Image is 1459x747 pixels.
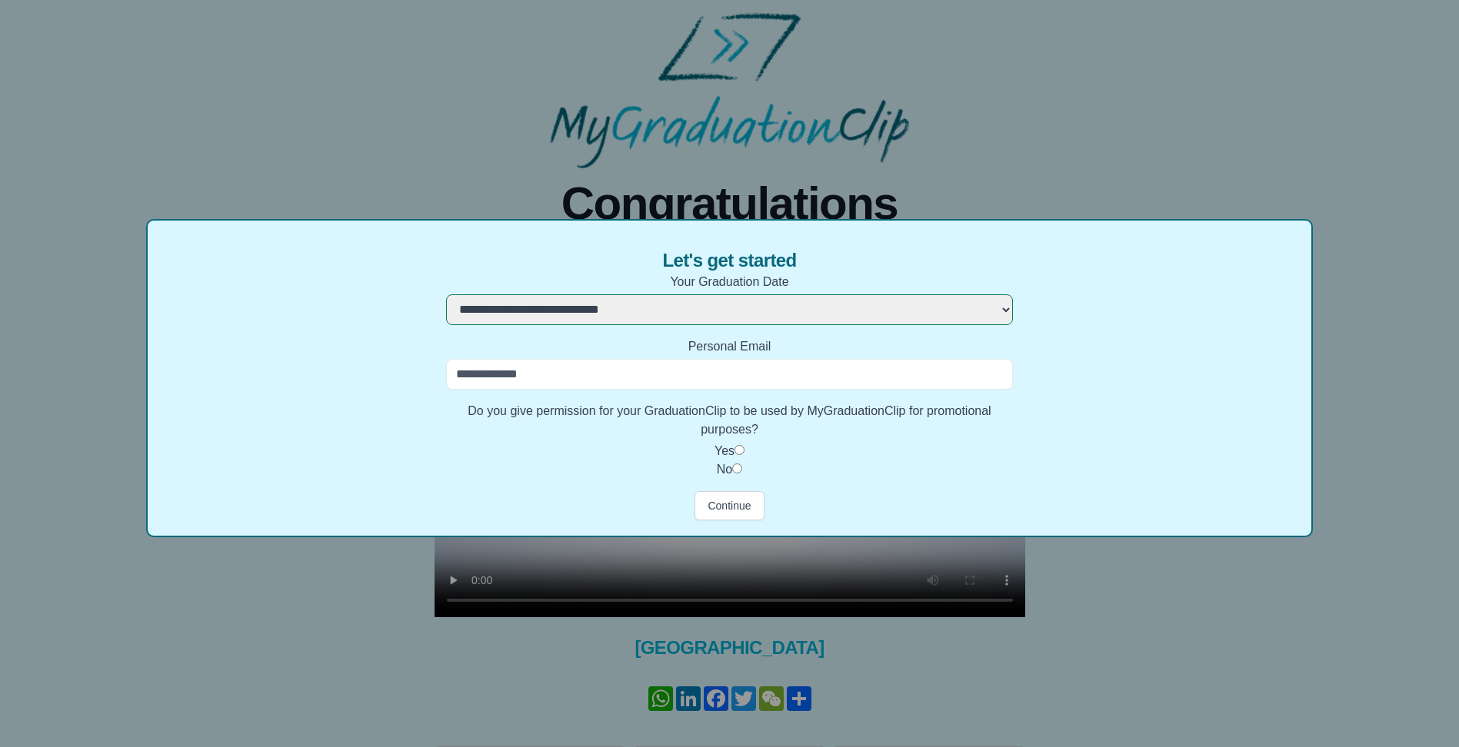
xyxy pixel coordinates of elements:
[446,273,1013,291] label: Your Graduation Date
[446,402,1013,439] label: Do you give permission for your GraduationClip to be used by MyGraduationClip for promotional pur...
[695,491,764,520] button: Continue
[662,248,796,273] span: Let's get started
[715,444,734,457] label: Yes
[717,463,732,476] label: No
[446,337,1013,356] label: Personal Email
